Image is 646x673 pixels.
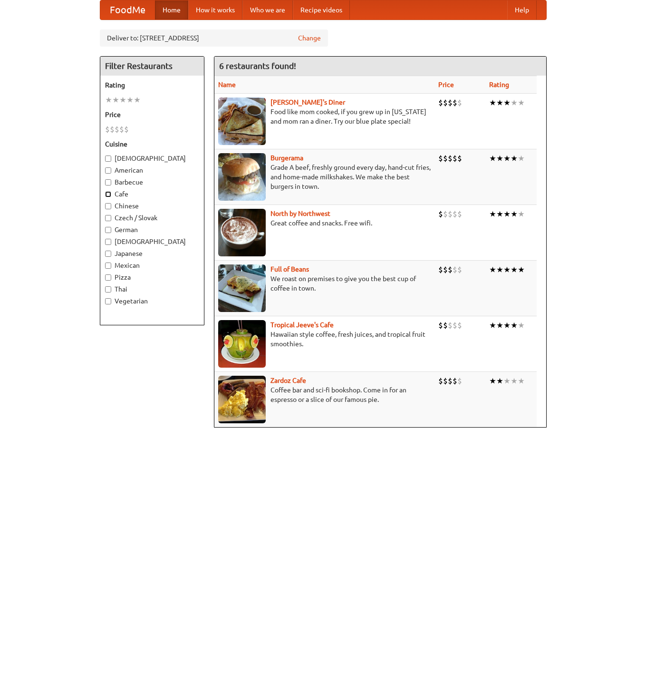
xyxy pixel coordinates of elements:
[124,124,129,135] li: $
[218,218,431,228] p: Great coffee and snacks. Free wifi.
[496,153,503,164] li: ★
[453,320,457,331] li: $
[448,153,453,164] li: $
[511,264,518,275] li: ★
[457,264,462,275] li: $
[298,33,321,43] a: Change
[438,264,443,275] li: $
[105,274,111,281] input: Pizza
[218,81,236,88] a: Name
[293,0,350,20] a: Recipe videos
[438,153,443,164] li: $
[518,376,525,386] li: ★
[518,320,525,331] li: ★
[503,209,511,219] li: ★
[448,376,453,386] li: $
[134,95,141,105] li: ★
[457,376,462,386] li: $
[105,201,199,211] label: Chinese
[489,209,496,219] li: ★
[448,264,453,275] li: $
[496,376,503,386] li: ★
[496,98,503,108] li: ★
[496,264,503,275] li: ★
[105,167,111,174] input: American
[270,98,345,106] a: [PERSON_NAME]'s Diner
[503,153,511,164] li: ★
[105,110,199,119] h5: Price
[105,261,199,270] label: Mexican
[105,139,199,149] h5: Cuisine
[453,98,457,108] li: $
[503,376,511,386] li: ★
[105,239,111,245] input: [DEMOGRAPHIC_DATA]
[218,376,266,423] img: zardoz.jpg
[100,29,328,47] div: Deliver to: [STREET_ADDRESS]
[218,264,266,312] img: beans.jpg
[270,210,330,217] a: North by Northwest
[443,264,448,275] li: $
[448,320,453,331] li: $
[503,98,511,108] li: ★
[119,124,124,135] li: $
[438,320,443,331] li: $
[518,209,525,219] li: ★
[453,153,457,164] li: $
[438,209,443,219] li: $
[105,251,111,257] input: Japanese
[443,153,448,164] li: $
[218,107,431,126] p: Food like mom cooked, if you grew up in [US_STATE] and mom ran a diner. Try our blue plate special!
[218,163,431,191] p: Grade A beef, freshly ground every day, hand-cut fries, and home-made milkshakes. We make the bes...
[489,264,496,275] li: ★
[105,225,199,234] label: German
[105,154,199,163] label: [DEMOGRAPHIC_DATA]
[218,274,431,293] p: We roast on premises to give you the best cup of coffee in town.
[511,320,518,331] li: ★
[453,209,457,219] li: $
[457,209,462,219] li: $
[457,153,462,164] li: $
[218,385,431,404] p: Coffee bar and sci-fi bookshop. Come in for an espresso or a slice of our famous pie.
[511,98,518,108] li: ★
[242,0,293,20] a: Who we are
[105,286,111,293] input: Thai
[105,263,111,269] input: Mexican
[438,98,443,108] li: $
[443,98,448,108] li: $
[511,376,518,386] li: ★
[105,80,199,90] h5: Rating
[100,0,155,20] a: FoodMe
[105,227,111,233] input: German
[489,320,496,331] li: ★
[105,203,111,209] input: Chinese
[105,213,199,223] label: Czech / Slovak
[518,153,525,164] li: ★
[105,298,111,304] input: Vegetarian
[105,124,110,135] li: $
[270,154,303,162] a: Burgerama
[105,166,199,175] label: American
[105,95,112,105] li: ★
[457,98,462,108] li: $
[489,376,496,386] li: ★
[105,296,199,306] label: Vegetarian
[511,153,518,164] li: ★
[270,265,309,273] a: Full of Beans
[511,209,518,219] li: ★
[438,376,443,386] li: $
[457,320,462,331] li: $
[126,95,134,105] li: ★
[489,98,496,108] li: ★
[218,209,266,256] img: north.jpg
[105,284,199,294] label: Thai
[438,81,454,88] a: Price
[453,264,457,275] li: $
[110,124,115,135] li: $
[112,95,119,105] li: ★
[105,237,199,246] label: [DEMOGRAPHIC_DATA]
[518,98,525,108] li: ★
[105,179,111,185] input: Barbecue
[443,320,448,331] li: $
